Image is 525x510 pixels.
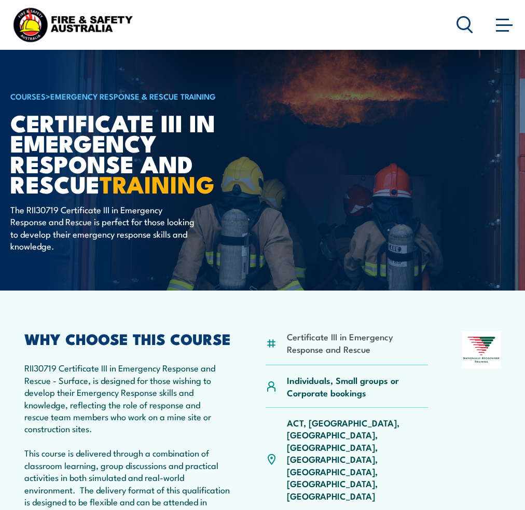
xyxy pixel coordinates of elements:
[50,90,216,102] a: Emergency Response & Rescue Training
[287,417,428,502] p: ACT, [GEOGRAPHIC_DATA], [GEOGRAPHIC_DATA], [GEOGRAPHIC_DATA], [GEOGRAPHIC_DATA], [GEOGRAPHIC_DATA...
[287,330,428,355] li: Certificate III in Emergency Response and Rescue
[10,90,267,102] h6: >
[24,332,231,345] h2: WHY CHOOSE THIS COURSE
[10,112,267,194] h1: Certificate III in Emergency Response and Rescue
[10,203,200,252] p: The RII30719 Certificate III in Emergency Response and Rescue is perfect for those looking to dev...
[287,374,428,398] p: Individuals, Small groups or Corporate bookings
[462,332,501,368] img: Nationally Recognised Training logo.
[10,90,46,102] a: COURSES
[100,166,215,201] strong: TRAINING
